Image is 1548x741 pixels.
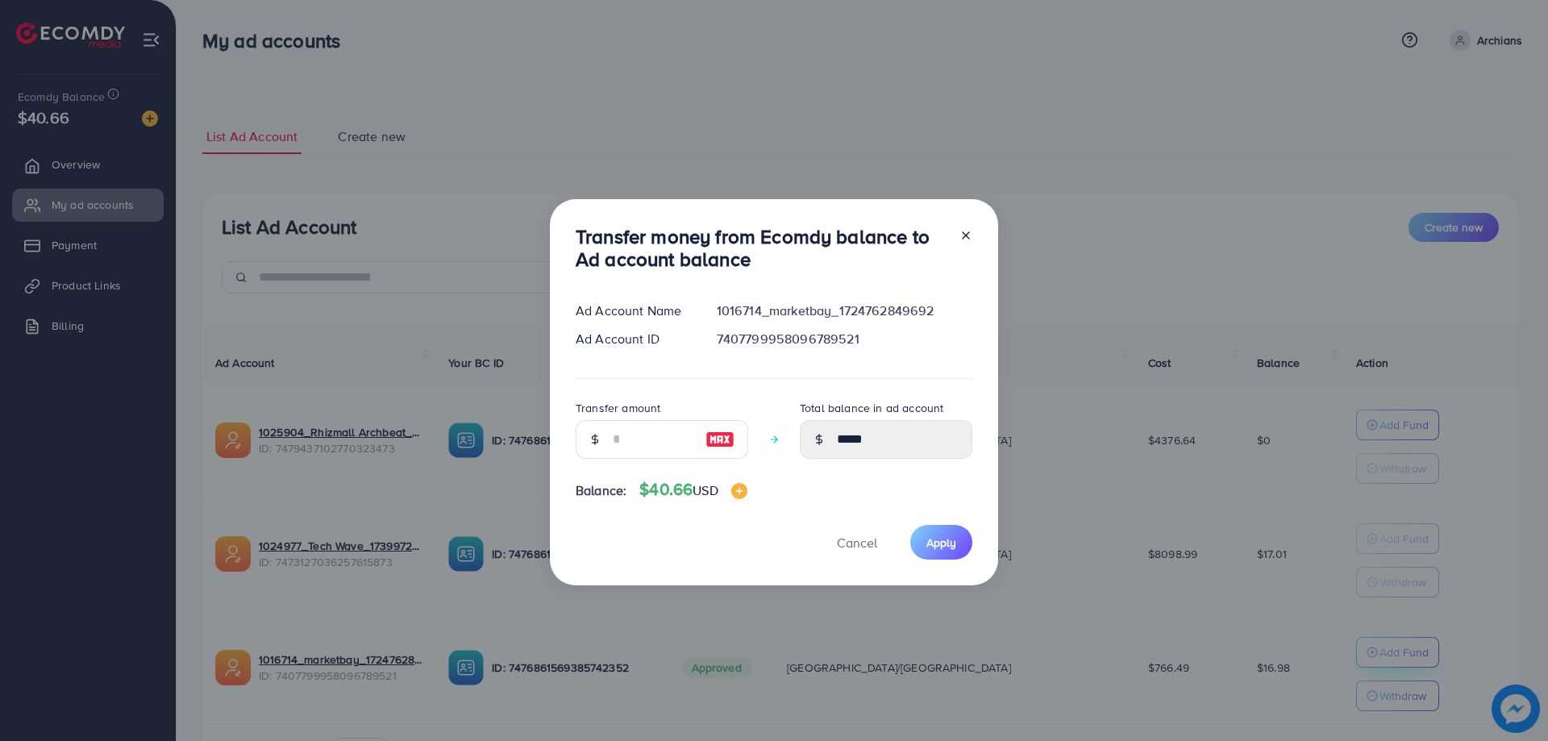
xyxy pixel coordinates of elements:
[837,534,877,552] span: Cancel
[639,480,747,500] h4: $40.66
[576,225,947,272] h3: Transfer money from Ecomdy balance to Ad account balance
[731,483,747,499] img: image
[576,400,660,416] label: Transfer amount
[704,330,985,348] div: 7407799958096789521
[800,400,943,416] label: Total balance in ad account
[705,430,734,449] img: image
[576,481,626,500] span: Balance:
[910,525,972,560] button: Apply
[704,302,985,320] div: 1016714_marketbay_1724762849692
[563,302,704,320] div: Ad Account Name
[817,525,897,560] button: Cancel
[926,535,956,551] span: Apply
[563,330,704,348] div: Ad Account ID
[693,481,718,499] span: USD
